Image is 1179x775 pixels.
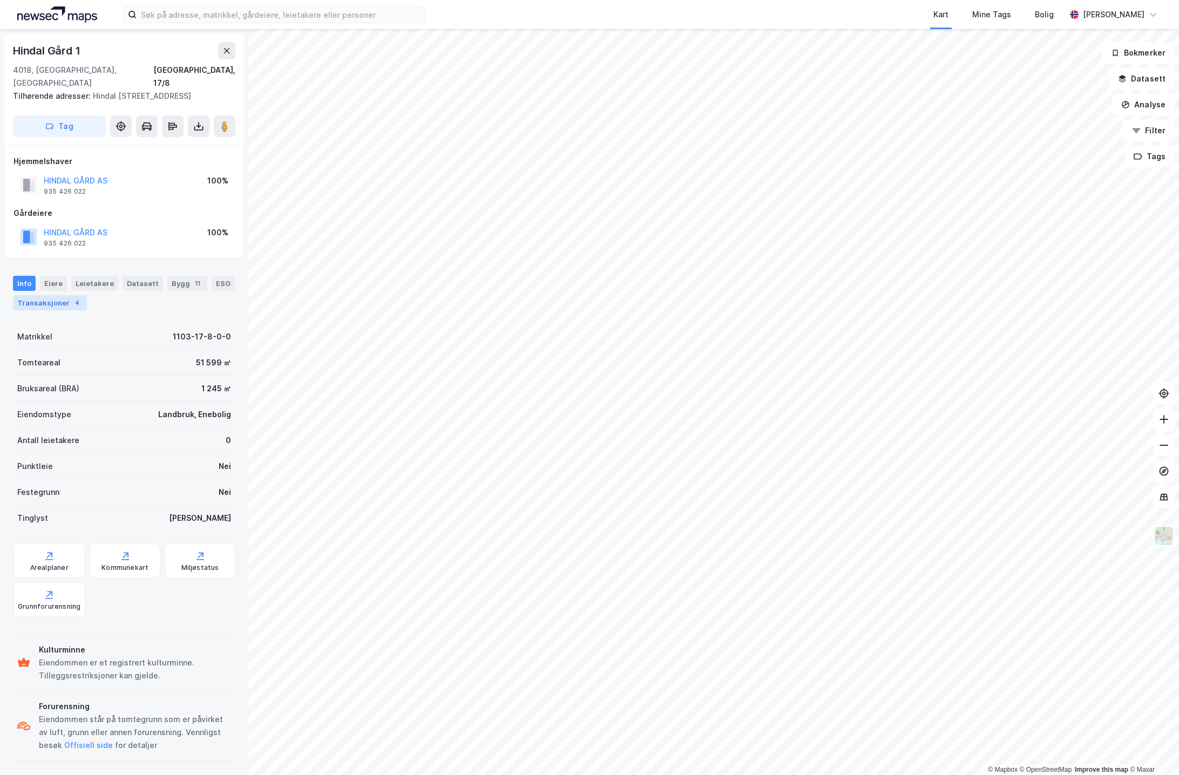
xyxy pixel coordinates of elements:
div: [GEOGRAPHIC_DATA], 17/8 [153,64,235,90]
div: 11 [192,278,203,289]
div: 1 245 ㎡ [201,382,231,395]
div: Bolig [1035,8,1054,21]
div: Nei [219,486,231,499]
div: Miljøstatus [181,563,219,572]
div: Arealplaner [30,563,69,572]
div: Eiendommen er et registrert kulturminne. Tilleggsrestriksjoner kan gjelde. [39,656,231,682]
div: Datasett [123,276,163,291]
div: Grunnforurensning [18,602,80,611]
div: Eiendomstype [17,408,71,421]
div: Hindal Gård 1 [13,42,82,59]
button: Tag [13,115,106,137]
div: Eiere [40,276,67,291]
div: 51 599 ㎡ [196,356,231,369]
a: Mapbox [988,766,1018,773]
div: Landbruk, Enebolig [158,408,231,421]
div: Gårdeiere [13,207,235,220]
span: Tilhørende adresser: [13,91,93,100]
input: Søk på adresse, matrikkel, gårdeiere, leietakere eller personer [137,6,425,23]
button: Tags [1124,146,1175,167]
div: Tomteareal [17,356,60,369]
div: Hjemmelshaver [13,155,235,168]
a: Improve this map [1075,766,1128,773]
div: 4 [72,297,83,308]
div: Bruksareal (BRA) [17,382,79,395]
div: 100% [207,226,228,239]
div: Forurensning [39,700,231,713]
div: Leietakere [71,276,118,291]
div: Kart [933,8,948,21]
div: Kommunekart [101,563,148,572]
a: OpenStreetMap [1020,766,1072,773]
div: Nei [219,460,231,473]
div: Matrikkel [17,330,52,343]
div: Kulturminne [39,643,231,656]
div: 0 [226,434,231,447]
div: Festegrunn [17,486,59,499]
button: Filter [1123,120,1175,141]
div: Punktleie [17,460,53,473]
div: Hindal [STREET_ADDRESS] [13,90,227,103]
div: [PERSON_NAME] [169,512,231,525]
div: Tinglyst [17,512,48,525]
div: 4018, [GEOGRAPHIC_DATA], [GEOGRAPHIC_DATA] [13,64,153,90]
div: Eiendommen står på tomtegrunn som er påvirket av luft, grunn eller annen forurensning. Vennligst ... [39,713,231,752]
div: 935 426 022 [44,239,86,248]
div: Bygg [167,276,207,291]
img: logo.a4113a55bc3d86da70a041830d287a7e.svg [17,6,97,23]
div: Antall leietakere [17,434,79,447]
div: 1103-17-8-0-0 [173,330,231,343]
div: Mine Tags [972,8,1011,21]
button: Datasett [1109,68,1175,90]
img: Z [1154,526,1174,546]
div: Info [13,276,36,291]
button: Analyse [1112,94,1175,115]
button: Bokmerker [1102,42,1175,64]
div: 100% [207,174,228,187]
div: Kontrollprogram for chat [1125,723,1179,775]
div: Transaksjoner [13,295,87,310]
div: ESG [212,276,235,291]
div: [PERSON_NAME] [1083,8,1144,21]
iframe: Chat Widget [1125,723,1179,775]
div: 935 426 022 [44,187,86,196]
